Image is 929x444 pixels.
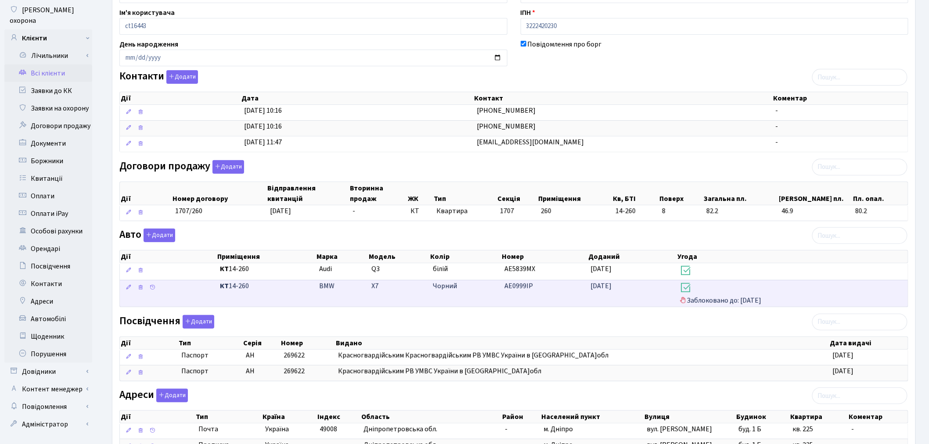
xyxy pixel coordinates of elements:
span: [DATE] [833,351,854,360]
label: Адреси [119,389,188,402]
span: Україна [265,424,313,434]
th: Секція [497,182,537,205]
span: Паспорт [181,351,239,361]
label: День народження [119,39,178,50]
th: Область [360,411,502,423]
th: Дії [120,182,172,205]
span: 260 [541,206,551,216]
span: 82.2 [706,206,775,216]
th: Марка [316,251,368,263]
span: - [776,122,778,131]
a: Адміністратор [4,415,92,433]
span: X7 [371,281,378,291]
a: Контент менеджер [4,380,92,398]
th: Коментар [848,411,908,423]
th: Дата видачі [829,337,908,349]
span: AE5839MX [504,264,535,274]
input: Пошук... [812,387,907,404]
label: ІПН [521,7,536,18]
span: Чорний [433,281,457,291]
span: 14-260 [616,206,655,216]
th: Модель [368,251,429,263]
label: Авто [119,229,175,242]
a: Заявки до КК [4,82,92,100]
span: [DATE] [591,264,612,274]
label: Посвідчення [119,315,214,329]
span: [EMAIL_ADDRESS][DOMAIN_NAME] [477,137,584,147]
span: Паспорт [181,366,239,376]
label: Ім'я користувача [119,7,175,18]
a: Адреси [4,293,92,310]
th: [PERSON_NAME] пл. [778,182,852,205]
th: Тип [195,411,262,423]
span: - [353,206,355,216]
a: Оплати iPay [4,205,92,222]
b: КТ [220,264,229,274]
span: [DATE] [270,206,291,216]
a: Довідники [4,363,92,380]
th: Квартира [789,411,848,423]
a: Додати [210,158,244,174]
a: Посвідчення [4,258,92,275]
a: Особові рахунки [4,222,92,240]
button: Авто [144,229,175,242]
a: Додати [164,69,198,84]
label: Повідомлення про борг [528,39,602,50]
th: Приміщення [537,182,612,205]
span: Красногвардійським Красногвардійським РВ УМВС України в [GEOGRAPHIC_DATA]обл [338,351,609,360]
th: Номер [501,251,587,263]
span: Дніпропетровська обл. [364,424,438,434]
th: Країна [262,411,317,423]
span: - [776,106,778,115]
input: Пошук... [812,69,907,86]
button: Адреси [156,389,188,402]
th: Дії [120,337,178,349]
span: Почта [198,424,218,434]
span: - [776,137,778,147]
th: Дії [120,251,216,263]
span: 269622 [284,366,305,376]
th: Номер договору [172,182,266,205]
span: Заблоковано до: [DATE] [680,281,904,306]
a: Порушення [4,345,92,363]
span: АН [246,366,255,376]
span: 80.2 [856,206,904,216]
span: 46.9 [781,206,848,216]
th: ЖК [407,182,433,205]
th: Номер [280,337,335,349]
th: Тип [178,337,242,349]
th: Доданий [587,251,677,263]
span: [DATE] 10:16 [244,106,282,115]
span: 49008 [320,424,338,434]
a: Боржники [4,152,92,170]
th: Кв, БТІ [612,182,659,205]
input: Пошук... [812,314,907,330]
button: Посвідчення [183,315,214,329]
th: Будинок [735,411,789,423]
input: Пошук... [812,159,907,175]
a: Повідомлення [4,398,92,415]
span: 269622 [284,351,305,360]
span: буд. 1 Б [739,424,762,434]
a: Договори продажу [4,117,92,135]
th: Вторинна продаж [349,182,407,205]
th: Тип [433,182,497,205]
span: кв. 225 [793,424,814,434]
span: м. Дніпро [544,424,573,434]
a: Квитанції [4,170,92,187]
th: Поверх [659,182,703,205]
span: [DATE] 10:16 [244,122,282,131]
a: Всі клієнти [4,64,92,82]
span: АН [246,351,255,360]
button: Договори продажу [212,160,244,174]
th: Дії [120,92,241,104]
span: [DATE] 11:47 [244,137,282,147]
span: 1707/260 [175,206,202,216]
a: Орендарі [4,240,92,258]
th: Угода [677,251,908,263]
span: 14-260 [220,264,312,274]
label: Договори продажу [119,160,244,174]
span: 1707 [500,206,514,216]
a: Заявки на охорону [4,100,92,117]
th: Пл. опал. [852,182,908,205]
